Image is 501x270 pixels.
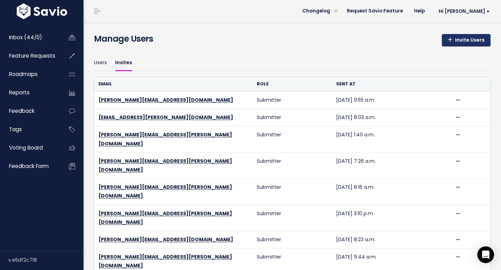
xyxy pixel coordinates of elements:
[253,205,332,231] td: Submitter
[2,158,58,174] a: Feedback form
[253,152,332,178] td: Submitter
[98,184,232,199] a: [PERSON_NAME][EMAIL_ADDRESS][PERSON_NAME][DOMAIN_NAME]
[98,253,232,269] a: [PERSON_NAME][EMAIL_ADDRESS][PERSON_NAME][DOMAIN_NAME]
[2,48,58,64] a: Feature Requests
[94,33,153,45] h4: Manage Users
[253,126,332,152] td: Submitter
[2,103,58,119] a: Feedback
[9,162,49,170] span: Feedback form
[341,6,408,16] a: Request Savio Feature
[302,9,330,14] span: Changelog
[98,236,233,243] a: [PERSON_NAME][EMAIL_ADDRESS][DOMAIN_NAME]
[8,251,83,269] div: v.e5df2c718
[15,3,69,19] img: logo-white.9d6f32f41409.svg
[9,107,34,115] span: Feedback
[439,9,490,14] span: Hi [PERSON_NAME]
[2,29,58,45] a: Inbox (44/0)
[94,77,253,91] th: Email
[98,96,233,103] a: [PERSON_NAME][EMAIL_ADDRESS][DOMAIN_NAME]
[253,231,332,248] td: Submitter
[332,109,451,126] td: [DATE] 8:03 a.m.
[253,179,332,205] td: Submitter
[332,126,451,152] td: [DATE] 1:40 a.m.
[9,34,42,41] span: Inbox (44/0)
[98,131,232,147] a: [PERSON_NAME][EMAIL_ADDRESS][PERSON_NAME][DOMAIN_NAME]
[2,140,58,156] a: Voting Board
[2,85,58,101] a: Reports
[9,89,30,96] span: Reports
[9,52,55,59] span: Feature Requests
[332,179,451,205] td: [DATE] 8:16 a.m.
[332,152,451,178] td: [DATE] 7:26 a.m.
[115,55,132,71] a: Invites
[9,126,22,133] span: Tags
[253,92,332,109] td: Submitter
[332,77,451,91] th: Sent at
[253,77,332,91] th: Role
[2,66,58,82] a: Roadmaps
[98,210,232,226] a: [PERSON_NAME][EMAIL_ADDRESS][PERSON_NAME][DOMAIN_NAME]
[9,70,38,78] span: Roadmaps
[477,246,494,263] div: Open Intercom Messenger
[98,114,233,121] a: [EMAIL_ADDRESS][PERSON_NAME][DOMAIN_NAME]
[332,92,451,109] td: [DATE] 9:55 a.m.
[253,109,332,126] td: Submitter
[332,205,451,231] td: [DATE] 3:10 p.m.
[442,34,491,47] a: Invite Users
[430,6,495,17] a: Hi [PERSON_NAME]
[94,55,107,71] a: Users
[408,6,430,16] a: Help
[98,158,232,173] a: [PERSON_NAME][EMAIL_ADDRESS][PERSON_NAME][DOMAIN_NAME]
[332,231,451,248] td: [DATE] 8:23 a.m.
[2,121,58,137] a: Tags
[9,144,43,151] span: Voting Board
